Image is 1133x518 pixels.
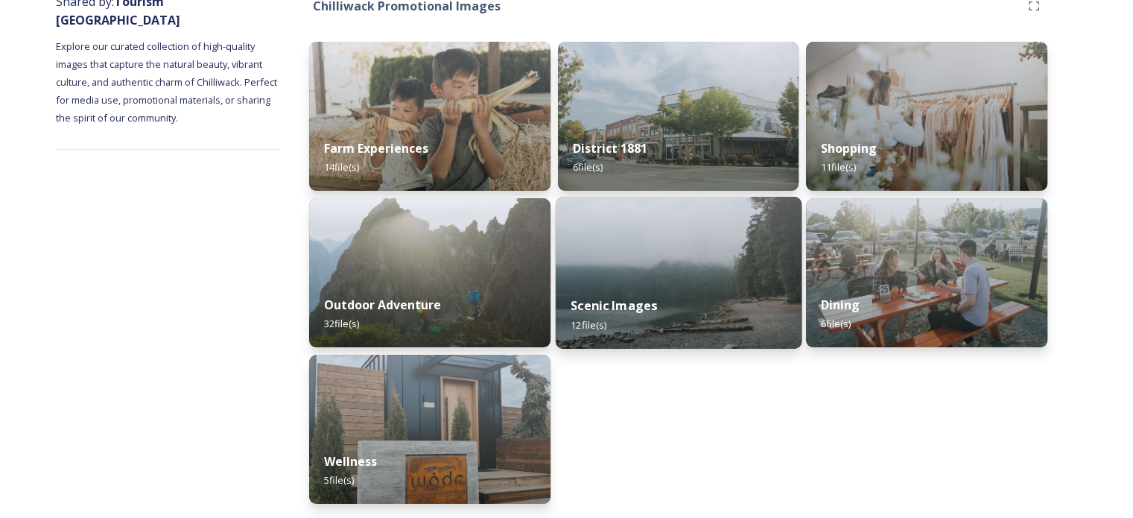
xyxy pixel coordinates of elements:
span: 14 file(s) [324,160,359,174]
img: 136c9b76-396b-4fbe-8829-2ff44458627f.jpg [309,198,550,347]
span: 6 file(s) [573,160,603,174]
strong: Outdoor Adventure [324,297,441,313]
strong: Wellness [324,453,377,470]
img: 7e08b38d-a89e-44e3-8d48-3321a54376d9.jpg [555,197,801,349]
img: cfcbe947-3fb5-4748-880b-3fe1bc5d4085.jpg [309,355,550,504]
span: Explore our curated collection of high-quality images that capture the natural beauty, vibrant cu... [56,40,279,124]
img: 38b96112-9fca-4acd-b745-2302a440f876.jpg [806,198,1047,347]
strong: Scenic Images [571,297,657,314]
span: 5 file(s) [324,473,354,487]
strong: District 1881 [573,140,647,157]
span: 32 file(s) [324,317,359,330]
strong: Dining [821,297,860,313]
span: 12 file(s) [571,318,606,331]
strong: Shopping [821,140,877,157]
img: 2ce9595f-d2fa-466b-9764-6d025638d6cb.jpg [558,42,799,191]
img: 22bd4f64-6a09-4d2e-b0c0-22563b29bd6d.jpg [806,42,1047,191]
span: 11 file(s) [821,160,856,174]
strong: Farm Experiences [324,140,428,157]
span: 6 file(s) [821,317,851,330]
img: 57edbd73-3b7b-4d3a-bacc-c5c14d28e9f9.jpg [309,42,550,191]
